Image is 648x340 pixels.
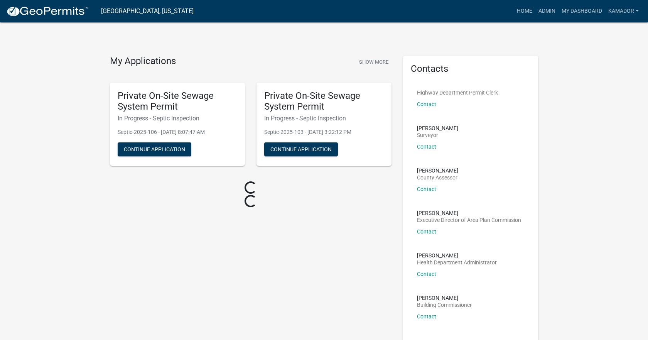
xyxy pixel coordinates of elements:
[417,295,472,301] p: [PERSON_NAME]
[110,56,176,67] h4: My Applications
[559,4,605,19] a: My Dashboard
[417,271,436,277] a: Contact
[535,4,559,19] a: Admin
[118,90,237,113] h5: Private On-Site Sewage System Permit
[417,260,497,265] p: Health Department Administrator
[417,186,436,192] a: Contact
[264,142,338,156] button: Continue Application
[417,125,458,131] p: [PERSON_NAME]
[417,168,458,173] p: [PERSON_NAME]
[411,63,530,74] h5: Contacts
[417,210,521,216] p: [PERSON_NAME]
[264,90,384,113] h5: Private On-Site Sewage System Permit
[118,115,237,122] h6: In Progress - Septic Inspection
[417,313,436,320] a: Contact
[417,90,498,95] p: Highway Department Permit Clerk
[417,144,436,150] a: Contact
[417,101,436,107] a: Contact
[356,56,391,68] button: Show More
[118,142,191,156] button: Continue Application
[417,253,497,258] p: [PERSON_NAME]
[605,4,642,19] a: Kamador
[118,128,237,136] p: Septic-2025-106 - [DATE] 8:07:47 AM
[417,217,521,223] p: Executive Director of Area Plan Commission
[417,175,458,180] p: County Assessor
[264,115,384,122] h6: In Progress - Septic Inspection
[417,228,436,235] a: Contact
[264,128,384,136] p: Septic-2025-103 - [DATE] 3:22:12 PM
[101,5,194,18] a: [GEOGRAPHIC_DATA], [US_STATE]
[417,302,472,308] p: Building Commissioner
[417,132,458,138] p: Surveyor
[514,4,535,19] a: Home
